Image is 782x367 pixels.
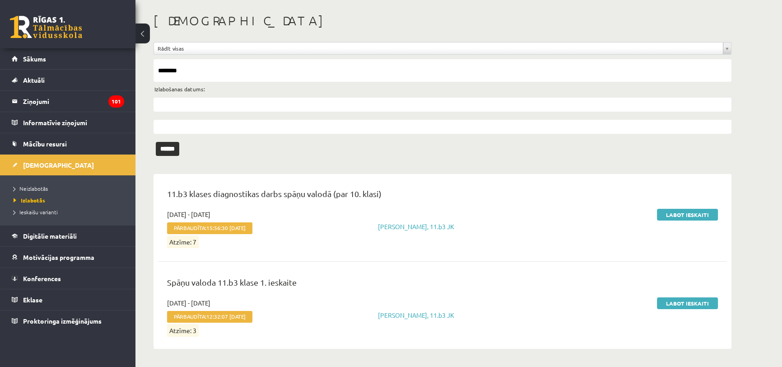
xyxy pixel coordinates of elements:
[23,91,124,112] legend: Ziņojumi
[23,317,102,325] span: Proktoringa izmēģinājums
[12,91,124,112] a: Ziņojumi101
[12,247,124,268] a: Motivācijas programma
[12,70,124,90] a: Aktuāli
[23,274,61,282] span: Konferences
[378,311,454,319] a: [PERSON_NAME], 11.b3 JK
[12,226,124,246] a: Digitālie materiāli
[167,222,252,234] span: Pārbaudīta:
[12,48,124,69] a: Sākums
[14,184,126,193] a: Neizlabotās
[167,311,252,323] span: Pārbaudīta:
[10,16,82,38] a: Rīgas 1. Tālmācības vidusskola
[657,209,718,221] a: Labot ieskaiti
[14,197,45,204] span: Izlabotās
[167,235,199,248] span: Atzīme: 7
[167,298,210,308] span: [DATE] - [DATE]
[23,112,124,133] legend: Informatīvie ziņojumi
[12,155,124,175] a: [DEMOGRAPHIC_DATA]
[154,13,731,28] h1: [DEMOGRAPHIC_DATA]
[14,196,126,204] a: Izlabotās
[108,95,124,108] i: 101
[378,222,454,231] a: [PERSON_NAME], 11.b3 JK
[14,208,58,216] span: Ieskaišu varianti
[14,185,48,192] span: Neizlabotās
[154,42,731,54] a: Rādīt visas
[23,253,94,261] span: Motivācijas programma
[12,112,124,133] a: Informatīvie ziņojumi
[12,289,124,310] a: Eklase
[14,208,126,216] a: Ieskaišu varianti
[12,268,124,289] a: Konferences
[206,225,246,231] span: 15:56:30 [DATE]
[12,311,124,331] a: Proktoringa izmēģinājums
[167,210,210,219] span: [DATE] - [DATE]
[23,76,45,84] span: Aktuāli
[206,313,246,320] span: 12:32:07 [DATE]
[23,161,94,169] span: [DEMOGRAPHIC_DATA]
[23,55,46,63] span: Sākums
[23,232,77,240] span: Digitālie materiāli
[167,276,718,293] p: Spāņu valoda 11.b3 klase 1. ieskaite
[657,297,718,309] a: Labot ieskaiti
[158,42,719,54] span: Rādīt visas
[12,133,124,154] a: Mācību resursi
[154,83,205,95] label: Izlabošanas datums:
[167,188,718,204] p: 11.b3 klases diagnostikas darbs spāņu valodā (par 10. klasi)
[23,296,42,304] span: Eklase
[167,324,199,337] span: Atzīme: 3
[23,140,67,148] span: Mācību resursi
